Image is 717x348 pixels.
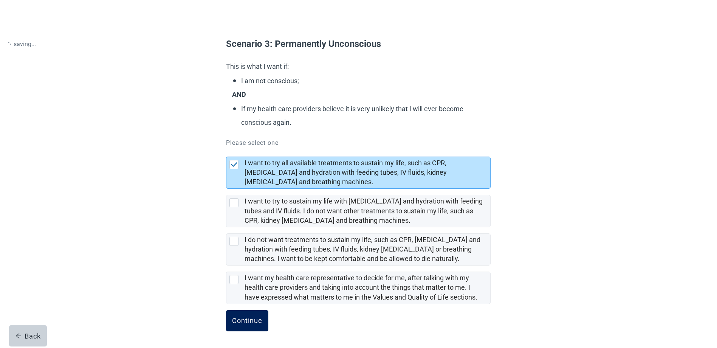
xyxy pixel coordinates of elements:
p: I am not conscious; [241,74,487,88]
label: Scenario 3: Permanently Unconscious [226,37,487,51]
button: arrow-leftBack [9,325,47,346]
label: I want to try to sustain my life with [MEDICAL_DATA] and hydration with feeding tubes and IV flui... [245,197,483,224]
p: saving ... [6,39,36,49]
p: Please select one [226,138,491,148]
p: If my health care providers believe it is very unlikely that I will ever become conscious again. [241,102,487,129]
label: I want my health care representative to decide for me, after talking with my health care provider... [245,274,477,301]
div: Continue [232,317,262,325]
p: This is what I want if: [226,60,487,73]
label: I want to try all available treatments to sustain my life, such as CPR, [MEDICAL_DATA] and hydrat... [245,159,447,186]
div: Back [15,332,41,340]
span: loading [6,42,11,47]
img: Check [231,162,238,167]
span: arrow-left [15,333,22,339]
label: I do not want treatments to sustain my life, such as CPR, [MEDICAL_DATA] and hydration with feedi... [245,236,480,263]
button: Continue [226,310,268,331]
strong: AND [232,90,246,98]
